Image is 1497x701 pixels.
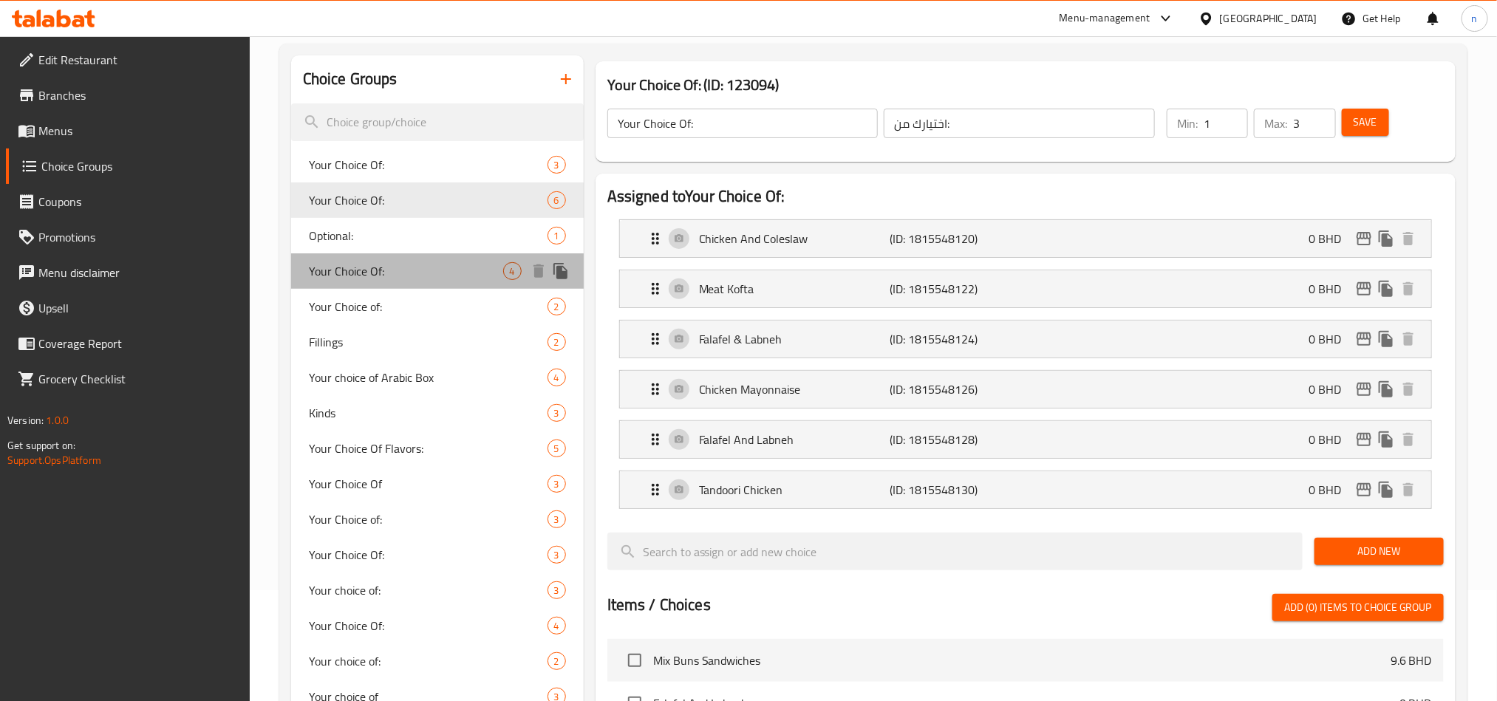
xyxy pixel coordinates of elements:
[309,262,503,280] span: Your Choice Of:
[1375,479,1397,501] button: duplicate
[1326,542,1432,561] span: Add New
[1353,428,1375,451] button: edit
[890,380,1017,398] p: (ID: 1815548126)
[607,364,1444,414] li: Expand
[1397,428,1419,451] button: delete
[6,219,250,255] a: Promotions
[1375,328,1397,350] button: duplicate
[291,643,584,679] div: Your choice of:2
[309,581,548,599] span: Your choice of:
[7,411,44,430] span: Version:
[699,330,890,348] p: Falafel & Labneh
[607,314,1444,364] li: Expand
[607,213,1444,264] li: Expand
[41,157,238,175] span: Choice Groups
[548,513,565,527] span: 3
[1284,598,1432,617] span: Add (0) items to choice group
[309,440,548,457] span: Your Choice Of Flavors:
[890,431,1017,448] p: (ID: 1815548128)
[548,404,566,422] div: Choices
[1309,380,1353,398] p: 0 BHD
[1309,280,1353,298] p: 0 BHD
[1272,594,1444,621] button: Add (0) items to choice group
[309,652,548,670] span: Your choice of:
[309,404,548,422] span: Kinds
[1309,330,1353,348] p: 0 BHD
[6,255,250,290] a: Menu disclaimer
[548,510,566,528] div: Choices
[38,86,238,104] span: Branches
[291,103,584,141] input: search
[1397,378,1419,400] button: delete
[291,572,584,608] div: Your choice of:3
[291,289,584,324] div: Your Choice of:2
[1375,278,1397,300] button: duplicate
[548,619,565,633] span: 4
[528,260,550,282] button: delete
[548,617,566,635] div: Choices
[620,421,1431,458] div: Expand
[1177,114,1198,132] p: Min:
[1391,652,1432,669] p: 9.6 BHD
[6,42,250,78] a: Edit Restaurant
[503,262,522,280] div: Choices
[548,300,565,314] span: 2
[6,78,250,113] a: Branches
[548,548,565,562] span: 3
[548,298,566,315] div: Choices
[607,465,1444,515] li: Expand
[548,335,565,349] span: 2
[607,264,1444,314] li: Expand
[1309,431,1353,448] p: 0 BHD
[309,475,548,493] span: Your Choice Of
[291,253,584,289] div: Your Choice Of:4deleteduplicate
[548,477,565,491] span: 3
[291,147,584,182] div: Your Choice Of:3
[1353,378,1375,400] button: edit
[38,228,238,246] span: Promotions
[548,581,566,599] div: Choices
[548,194,565,208] span: 6
[548,546,566,564] div: Choices
[291,466,584,502] div: Your Choice Of3
[309,227,548,245] span: Optional:
[291,218,584,253] div: Optional:1
[607,594,711,616] h2: Items / Choices
[1375,228,1397,250] button: duplicate
[38,193,238,211] span: Coupons
[309,298,548,315] span: Your Choice of:
[7,451,101,470] a: Support.OpsPlatform
[38,51,238,69] span: Edit Restaurant
[890,330,1017,348] p: (ID: 1815548124)
[619,645,650,676] span: Select choice
[6,361,250,397] a: Grocery Checklist
[548,475,566,493] div: Choices
[1353,278,1375,300] button: edit
[1397,479,1419,501] button: delete
[309,333,548,351] span: Fillings
[550,260,572,282] button: duplicate
[653,652,1391,669] span: Mix Buns Sandwiches
[504,264,521,278] span: 4
[548,371,565,385] span: 4
[1309,481,1353,499] p: 0 BHD
[620,371,1431,408] div: Expand
[548,369,566,386] div: Choices
[620,220,1431,257] div: Expand
[1397,278,1419,300] button: delete
[1354,113,1377,131] span: Save
[6,113,250,148] a: Menus
[291,608,584,643] div: Your Choice Of:4
[699,280,890,298] p: Meat Kofta
[548,406,565,420] span: 3
[6,290,250,326] a: Upsell
[620,471,1431,508] div: Expand
[607,533,1303,570] input: search
[1264,114,1287,132] p: Max:
[1060,10,1150,27] div: Menu-management
[620,270,1431,307] div: Expand
[309,617,548,635] span: Your Choice Of:
[548,584,565,598] span: 3
[6,326,250,361] a: Coverage Report
[607,73,1444,97] h3: Your Choice Of: (ID: 123094)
